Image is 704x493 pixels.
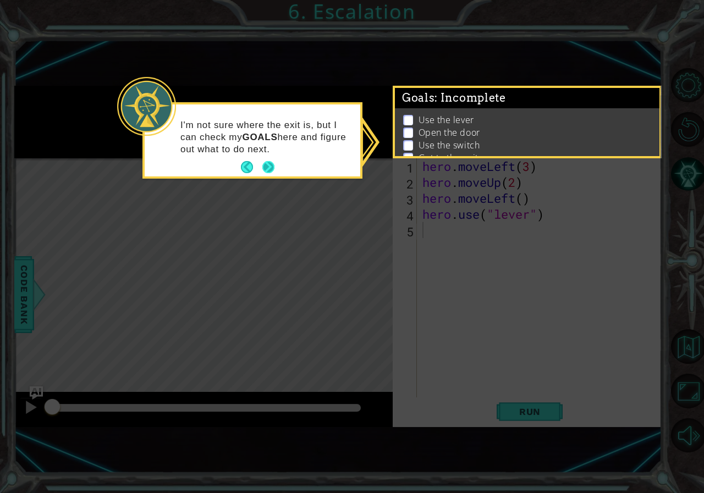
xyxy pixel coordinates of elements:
[180,119,353,156] p: I'm not sure where the exit is, but I can check my here and figure out what to do next.
[262,161,275,174] button: Next
[435,91,505,104] span: : Incomplete
[419,114,474,126] p: Use the lever
[419,139,480,151] p: Use the switch
[419,126,480,139] p: Open the door
[419,152,479,164] p: Get to the exit
[241,161,262,173] button: Back
[402,91,506,105] span: Goals
[242,132,277,142] strong: GOALS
